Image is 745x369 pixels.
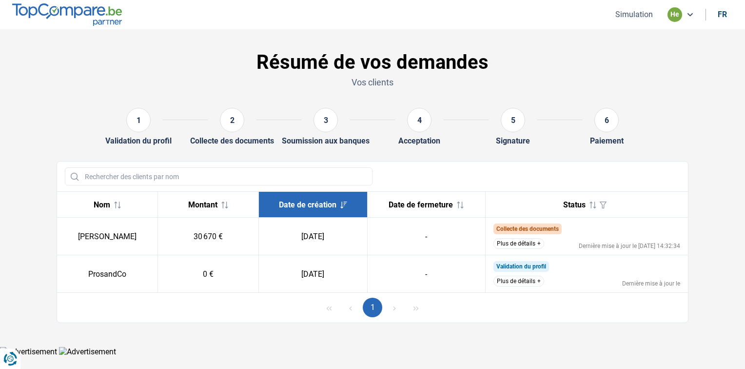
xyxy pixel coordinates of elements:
[612,9,656,20] button: Simulation
[496,225,559,232] span: Collecte des documents
[579,243,680,249] div: Dernière mise à jour le [DATE] 14:32:34
[258,218,367,255] td: [DATE]
[190,136,274,145] div: Collecte des documents
[493,238,544,249] button: Plus de détails
[57,76,688,88] p: Vos clients
[363,298,382,317] button: Page 1
[496,136,530,145] div: Signature
[406,298,426,317] button: Last Page
[407,108,431,132] div: 4
[105,136,172,145] div: Validation du profil
[57,51,688,74] h1: Résumé de vos demandes
[220,108,244,132] div: 2
[622,281,680,287] div: Dernière mise à jour le
[594,108,619,132] div: 6
[94,200,110,209] span: Nom
[563,200,586,209] span: Status
[667,7,682,22] div: he
[389,200,453,209] span: Date de fermeture
[279,200,336,209] span: Date de création
[12,3,122,25] img: TopCompare.be
[57,218,158,255] td: [PERSON_NAME]
[188,200,217,209] span: Montant
[385,298,404,317] button: Next Page
[59,347,116,356] img: Advertisement
[590,136,624,145] div: Paiement
[398,136,440,145] div: Acceptation
[158,255,259,293] td: 0 €
[341,298,360,317] button: Previous Page
[493,276,544,287] button: Plus de détails
[718,10,727,19] div: fr
[368,218,485,255] td: -
[496,263,546,270] span: Validation du profil
[158,218,259,255] td: 30 670 €
[314,108,338,132] div: 3
[368,255,485,293] td: -
[501,108,525,132] div: 5
[258,255,367,293] td: [DATE]
[57,255,158,293] td: ProsandCo
[282,136,370,145] div: Soumission aux banques
[126,108,151,132] div: 1
[65,167,372,185] input: Rechercher des clients par nom
[319,298,339,317] button: First Page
